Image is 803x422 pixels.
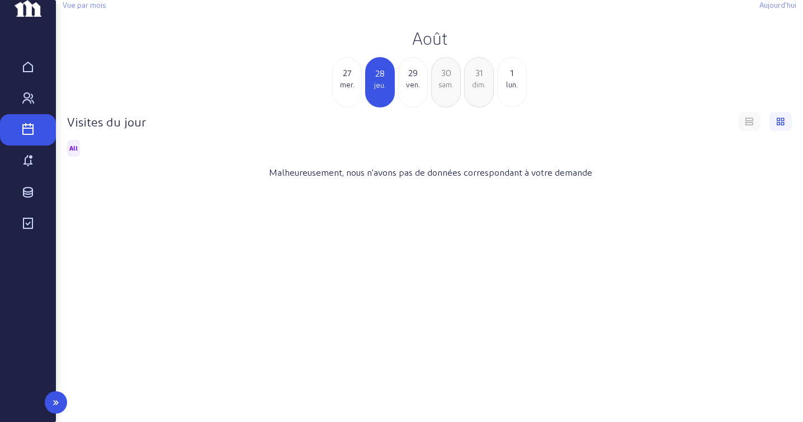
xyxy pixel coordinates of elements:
div: 31 [465,66,493,79]
span: All [69,144,78,152]
span: Aujourd'hui [759,1,796,9]
h4: Visites du jour [67,114,146,129]
div: 1 [498,66,526,79]
div: 28 [366,67,394,80]
div: sam. [432,79,460,90]
div: 27 [333,66,361,79]
h2: Août [63,28,796,48]
span: Malheureusement, nous n'avons pas de données correspondant à votre demande [269,166,592,179]
div: 30 [432,66,460,79]
span: Vue par mois [63,1,106,9]
div: 29 [399,66,427,79]
div: mer. [333,79,361,90]
div: lun. [498,79,526,90]
div: jeu. [366,80,394,90]
div: dim. [465,79,493,90]
div: ven. [399,79,427,90]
